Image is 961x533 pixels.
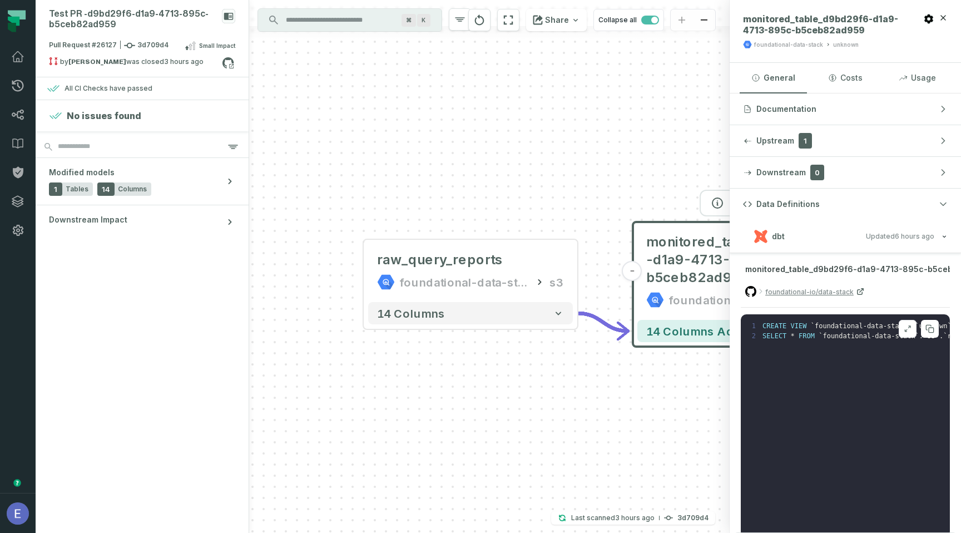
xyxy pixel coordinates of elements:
img: avatar of Elisheva Lapid [7,502,29,525]
span: Updated [866,232,934,240]
div: foundational-data-stack [668,291,762,309]
span: Columns [118,185,147,194]
span: FROM [799,332,815,340]
span: monitored_table_d9bd29f6-d1a9-4713-895c-b5ceb82ad959.sql [745,264,945,274]
relative-time: Sep 14, 2025, 5:07 PM GMT+3 [615,514,655,522]
button: Share [526,9,587,31]
strong: Omri Ildis (flow3d) [68,58,126,65]
button: Documentation [730,93,961,125]
span: Small Impact [199,41,235,50]
g: Edge from f27d6ed9792596cfca7404299830f373 to 7d5f986b06b9cf90807a75d21811dada [577,313,628,331]
div: foundational-data-stack [754,41,823,49]
span: ` [819,332,823,340]
button: Collapse all [593,9,664,31]
button: Usage [884,63,951,93]
button: Modified models1Tables14Columns [36,158,249,205]
span: Downstream Impact [49,214,127,225]
span: 14 columns added [646,324,756,338]
div: s3 [549,273,564,291]
span: Downstream [756,167,806,178]
button: General [740,63,807,93]
div: All CI Checks have passed [65,84,152,93]
button: Downstream0 [730,157,961,188]
span: foundational-io/data-stack [765,287,854,297]
button: Last scanned[DATE] 5:07:47 PM3d709d4 [551,511,715,525]
span: foundational-data-stack [815,322,907,330]
button: zoom out [693,9,715,31]
span: 1 [49,182,62,196]
span: 1 [799,133,812,149]
span: monitored_table_d9bd29f6-d1a9-4713-895c-b5ceb82ad959 [646,233,833,287]
a: foundational-io/data-stack [765,283,865,300]
div: unknown [833,41,859,49]
button: Downstream Impact [36,205,249,239]
button: dbtUpdated[DATE] 2:04:07 PM [743,229,948,244]
h4: No issues found [67,109,141,122]
span: 14 columns [377,307,445,320]
div: Tooltip anchor [12,478,22,488]
span: 1 [747,321,762,331]
span: foundational-data-stack [823,332,915,340]
a: View on github [221,56,235,70]
span: monitored_table_d9bd29f6-d1a9-4713-895c-b5ceb82ad959 [743,13,908,36]
button: Data Definitions [730,189,961,220]
div: by was closed [49,57,222,70]
span: Press ⌘ + K to focus the search bar [417,14,430,27]
span: 14 [97,182,115,196]
span: Documentation [756,103,816,115]
button: - [622,261,642,281]
relative-time: Sep 14, 2025, 2:04 PM GMT+3 [895,232,934,240]
span: ` [811,322,815,330]
p: Last scanned [571,512,655,524]
span: Press ⌘ + K to focus the search bar [402,14,416,27]
span: ` [947,322,951,330]
span: Upstream [756,135,794,146]
span: 2 [747,331,762,341]
span: Pull Request #26127 3d709d4 [49,40,169,51]
span: Modified models [49,167,115,178]
span: Tables [66,185,88,194]
span: SELECT [762,332,786,340]
span: 0 [810,165,824,180]
relative-time: Sep 14, 2025, 5:10 PM GMT+3 [164,57,204,66]
div: raw_query_reports [377,251,503,269]
div: Test PR - d9bd29f6-d1a9-4713-895c-b5ceb82ad959 [49,9,217,30]
span: VIEW [791,322,807,330]
span: . [939,332,943,340]
span: CREATE [762,322,786,330]
h4: 3d709d4 [677,515,709,521]
span: ` [943,332,947,340]
button: Upstream1 [730,125,961,156]
span: Data Definitions [756,199,820,210]
button: Costs [811,63,879,93]
div: foundational-data-stack [399,273,529,291]
span: dbt [772,231,785,242]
